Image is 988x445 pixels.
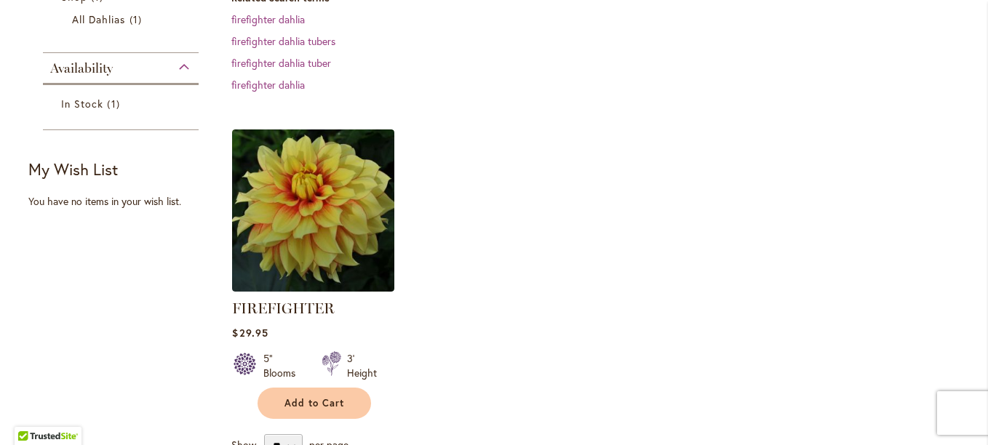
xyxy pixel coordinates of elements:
span: 1 [107,96,123,111]
a: FIREFIGHTER [232,281,394,294]
span: In Stock [61,97,103,111]
a: In Stock 1 [61,96,184,111]
span: All Dahlias [72,12,126,26]
span: Add to Cart [284,397,344,409]
img: FIREFIGHTER [232,129,394,292]
strong: My Wish List [28,159,118,180]
iframe: Launch Accessibility Center [11,393,52,434]
a: FIREFIGHTER [232,300,335,317]
div: 5" Blooms [263,351,304,380]
span: 1 [130,12,146,27]
div: 3' Height [347,351,377,380]
span: Availability [50,60,113,76]
a: firefighter dahlia tuber [231,56,331,70]
button: Add to Cart [258,388,371,419]
span: $29.95 [232,326,268,340]
a: firefighter dahlia tubers [231,34,335,48]
a: firefighter dahlia [231,78,305,92]
a: All Dahlias [72,12,173,27]
a: firefighter dahlia [231,12,305,26]
div: You have no items in your wish list. [28,194,223,209]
